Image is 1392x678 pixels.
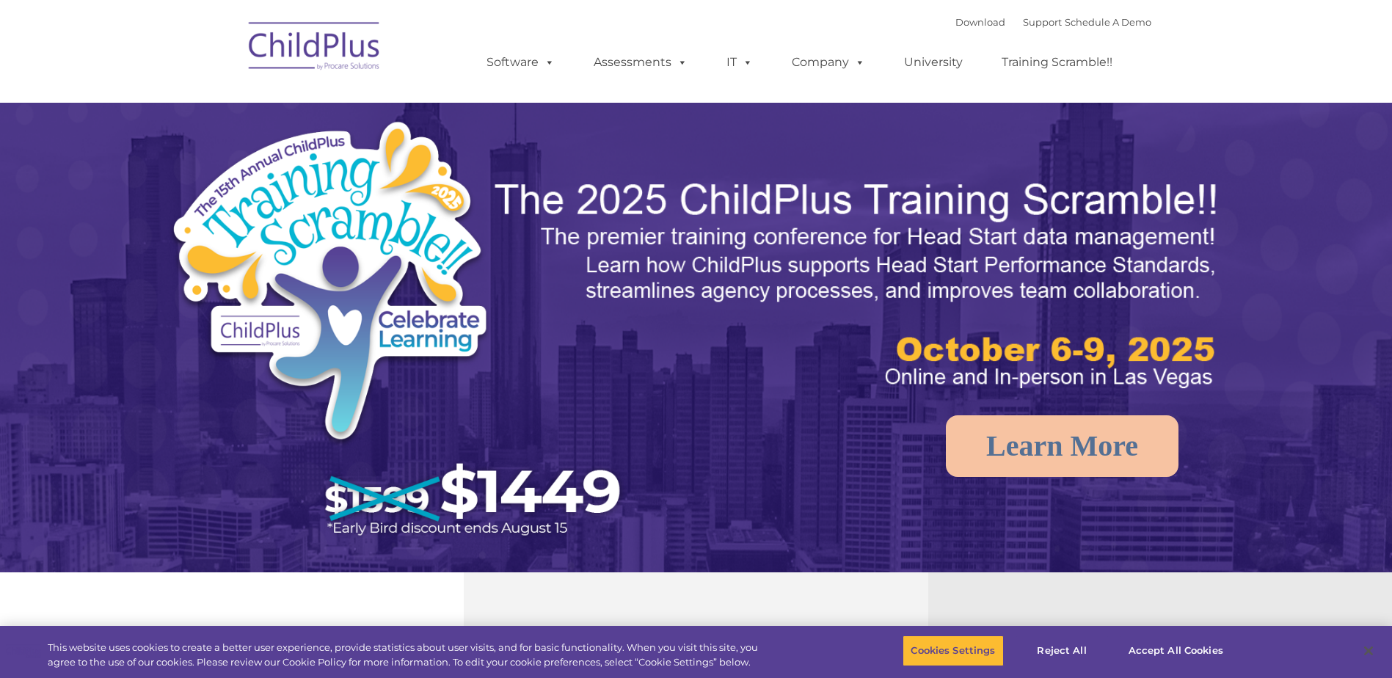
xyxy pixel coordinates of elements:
[241,12,388,85] img: ChildPlus by Procare Solutions
[1352,635,1385,667] button: Close
[1120,635,1231,666] button: Accept All Cookies
[889,48,977,77] a: University
[903,635,1003,666] button: Cookies Settings
[1065,16,1151,28] a: Schedule A Demo
[946,415,1178,477] a: Learn More
[987,48,1127,77] a: Training Scramble!!
[1023,16,1062,28] a: Support
[1016,635,1108,666] button: Reject All
[955,16,1151,28] font: |
[955,16,1005,28] a: Download
[777,48,880,77] a: Company
[472,48,569,77] a: Software
[579,48,702,77] a: Assessments
[712,48,768,77] a: IT
[48,641,765,669] div: This website uses cookies to create a better user experience, provide statistics about user visit...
